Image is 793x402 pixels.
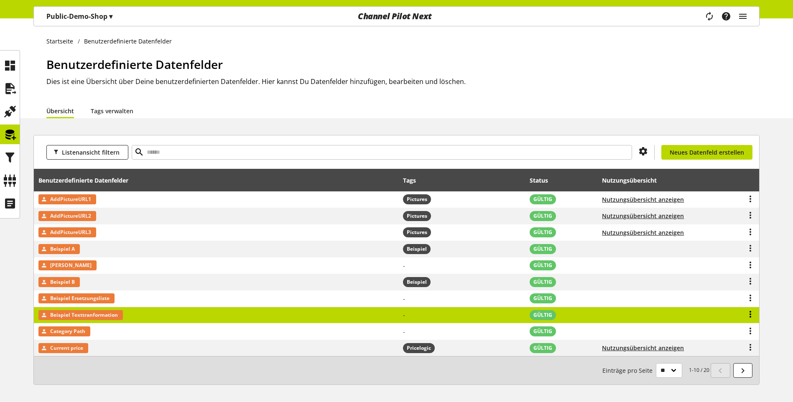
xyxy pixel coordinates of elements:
[533,245,552,253] span: GÜLTIG
[533,212,552,220] span: GÜLTIG
[46,37,78,46] a: Startseite
[109,12,112,21] span: ▾
[533,311,552,319] span: GÜLTIG
[50,194,91,204] span: AddPictureURL1
[407,245,427,253] span: Beispiel
[91,107,133,115] a: Tags verwalten
[602,195,684,204] button: Nutzungsübersicht anzeigen
[533,196,552,203] span: GÜLTIG
[46,145,128,160] button: Listenansicht filtern
[533,229,552,236] span: GÜLTIG
[530,176,556,185] div: Status
[403,194,431,204] span: Pictures
[50,244,75,254] span: Beispiel A
[602,228,684,237] button: Nutzungsübersicht anzeigen
[50,260,92,270] span: Beispiel Arne
[50,343,83,353] span: Current price
[62,148,120,157] span: Listenansicht filtern
[403,211,431,221] span: Pictures
[403,262,405,270] span: -
[38,176,137,185] div: Benutzerdefinierte Datenfelder
[533,295,552,302] span: GÜLTIG
[533,262,552,269] span: GÜLTIG
[670,148,744,157] span: Neues Datenfeld erstellen
[533,328,552,335] span: GÜLTIG
[602,176,665,185] div: Nutzungsübersicht
[407,229,427,236] span: Pictures
[602,343,684,352] button: Nutzungsübersicht anzeigen
[403,277,431,287] span: Beispiel
[602,366,656,375] span: Einträge pro Seite
[407,212,427,220] span: Pictures
[661,145,752,160] a: Neues Datenfeld erstellen
[403,311,405,319] span: -
[50,211,91,221] span: AddPictureURL2
[403,244,431,254] span: Beispiel
[602,211,684,220] button: Nutzungsübersicht anzeigen
[33,6,760,26] nav: main navigation
[46,56,223,72] span: Benutzerdefinierte Datenfelder
[50,310,118,320] span: Beispiel Texttranformation
[50,293,110,303] span: Beispiel Ersetzungsliste
[403,343,435,353] span: Pricelogic
[46,107,74,115] a: Übersicht
[533,278,552,286] span: GÜLTIG
[46,76,760,87] h2: Dies ist eine Übersicht über Deine benutzerdefinierten Datenfelder. Hier kannst Du Datenfelder hi...
[602,363,709,378] small: 1-10 / 20
[407,344,431,352] span: Pricelogic
[407,196,427,203] span: Pictures
[403,328,405,336] span: -
[50,326,85,336] span: Category Path
[50,277,75,287] span: Beispiel B
[403,176,416,185] div: Tags
[403,227,431,237] span: Pictures
[533,344,552,352] span: GÜLTIG
[403,295,405,303] span: -
[50,227,91,237] span: AddPictureURL3
[46,11,112,21] p: Public-Demo-Shop
[407,278,427,286] span: Beispiel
